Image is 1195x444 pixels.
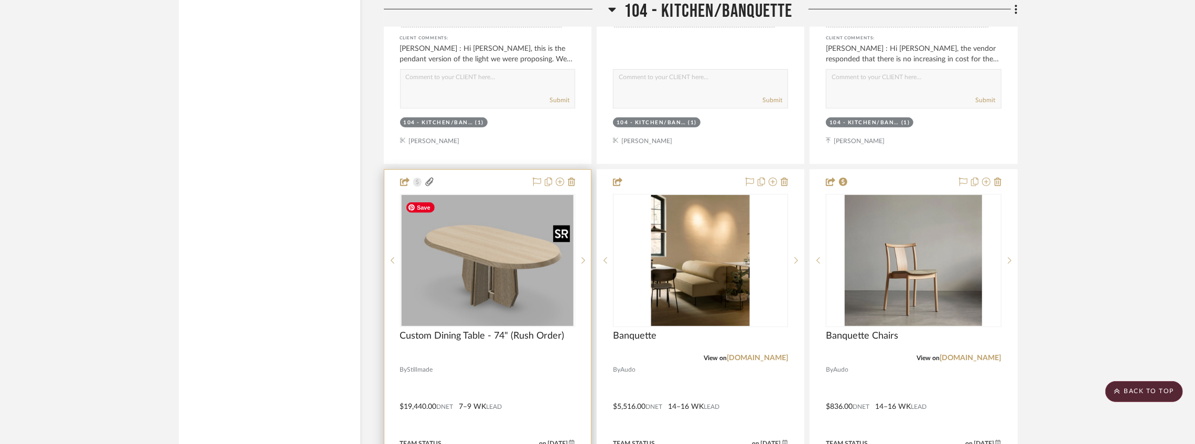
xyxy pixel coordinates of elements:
span: Audo [620,365,636,375]
a: [DOMAIN_NAME] [940,354,1002,362]
span: Banquette [613,330,656,342]
img: Custom Dining Table - 74" (Rush Order) [401,195,574,326]
div: [PERSON_NAME] : Hi [PERSON_NAME], this is the pendant version of the light we were proposing. We ... [400,44,575,64]
a: [DOMAIN_NAME] [727,354,788,362]
div: 104 - KITCHEN/BANQUETTE [830,119,899,127]
span: View on [704,355,727,361]
div: (1) [475,119,484,127]
button: Submit [976,95,996,105]
span: Banquette Chairs [826,330,898,342]
span: Save [406,202,435,213]
span: Stillmade [407,365,433,375]
span: Custom Dining Table - 74" (Rush Order) [400,330,565,342]
div: 104 - KITCHEN/BANQUETTE [617,119,686,127]
div: 0 [401,194,575,327]
button: Submit [762,95,782,105]
span: By [613,365,620,375]
span: By [400,365,407,375]
span: By [826,365,833,375]
div: (1) [688,119,697,127]
div: 104 - KITCHEN/BANQUETTE [404,119,473,127]
img: Banquette [651,195,750,326]
div: (1) [901,119,910,127]
span: Audo [833,365,848,375]
div: 0 [613,194,788,327]
div: [PERSON_NAME] : Hi [PERSON_NAME], the vendor responded that there is no increasing in cost for th... [826,44,1001,64]
scroll-to-top-button: BACK TO TOP [1105,381,1183,402]
img: Banquette Chairs [845,195,982,326]
span: View on [917,355,940,361]
button: Submit [550,95,569,105]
